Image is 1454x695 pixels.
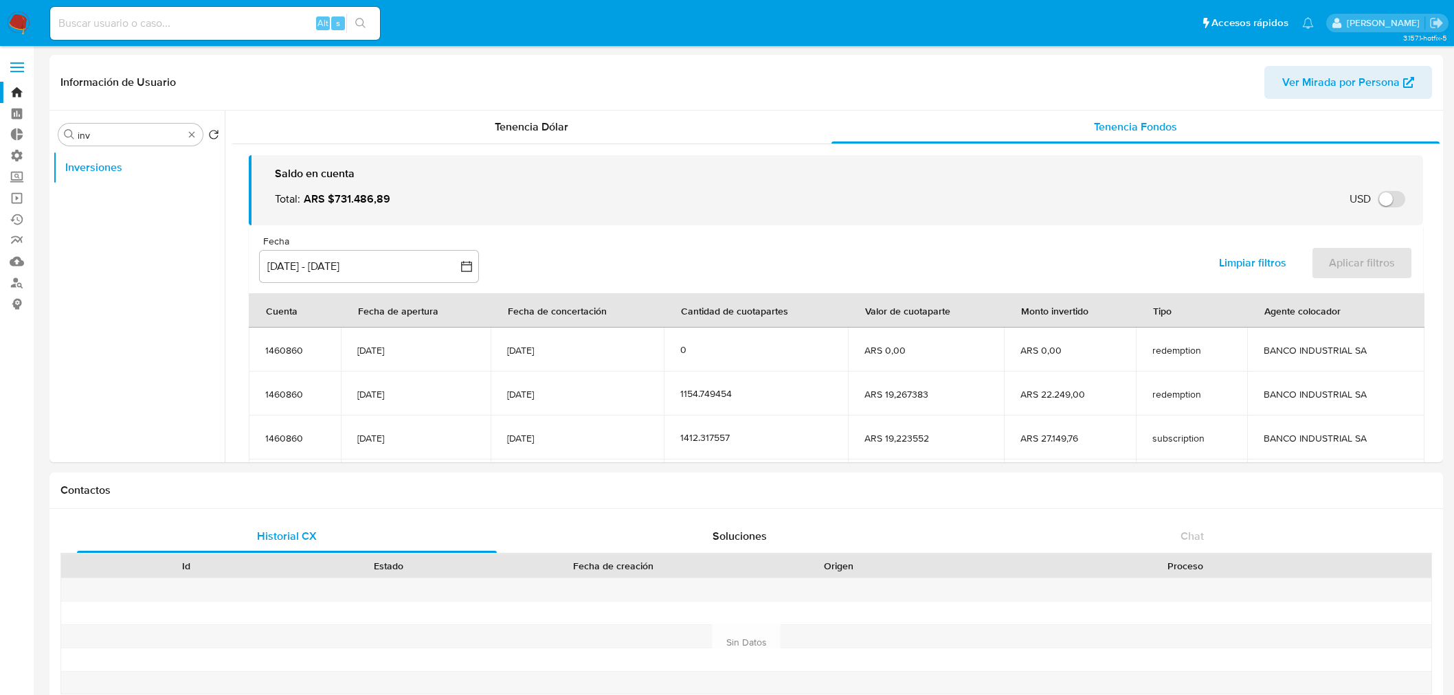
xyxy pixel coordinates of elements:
[50,14,380,32] input: Buscar usuario o caso...
[186,129,197,140] button: Borrar
[747,559,930,573] div: Origen
[257,528,317,544] span: Historial CX
[53,151,225,184] button: Inversiones
[95,559,278,573] div: Id
[317,16,328,30] span: Alt
[1282,66,1400,99] span: Ver Mirada por Persona
[1302,17,1314,29] a: Notificaciones
[1264,66,1432,99] button: Ver Mirada por Persona
[60,76,176,89] h1: Información de Usuario
[208,129,219,144] button: Volver al orden por defecto
[297,559,480,573] div: Estado
[64,129,75,140] button: Buscar
[949,559,1422,573] div: Proceso
[713,528,767,544] span: Soluciones
[1211,16,1288,30] span: Accesos rápidos
[336,16,340,30] span: s
[1347,16,1424,30] p: alan.sanchez@mercadolibre.com
[78,129,183,141] input: Buscar
[499,559,728,573] div: Fecha de creación
[1181,528,1204,544] span: Chat
[60,483,1432,497] h1: Contactos
[346,14,374,33] button: search-icon
[1429,16,1444,30] a: Salir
